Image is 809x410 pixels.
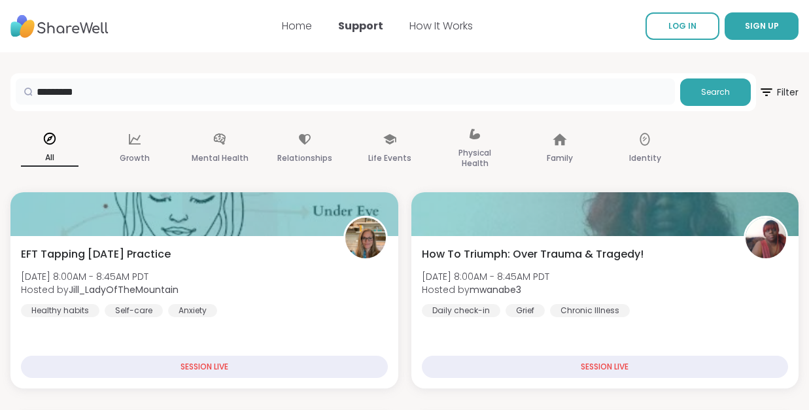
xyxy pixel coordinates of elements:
[21,304,99,317] div: Healthy habits
[282,18,312,33] a: Home
[745,20,779,31] span: SIGN UP
[470,283,521,296] b: mwanabe3
[21,150,78,167] p: All
[168,304,217,317] div: Anxiety
[506,304,545,317] div: Grief
[192,150,249,166] p: Mental Health
[120,150,150,166] p: Growth
[629,150,661,166] p: Identity
[422,304,500,317] div: Daily check-in
[21,356,388,378] div: SESSION LIVE
[409,18,473,33] a: How It Works
[759,77,799,108] span: Filter
[277,150,332,166] p: Relationships
[422,247,644,262] span: How To Triumph: Over Trauma & Tragedy!
[701,86,730,98] span: Search
[105,304,163,317] div: Self-care
[746,218,786,258] img: mwanabe3
[338,18,383,33] a: Support
[680,78,751,106] button: Search
[645,12,719,40] a: LOG IN
[368,150,411,166] p: Life Events
[422,356,789,378] div: SESSION LIVE
[550,304,630,317] div: Chronic Illness
[345,218,386,258] img: Jill_LadyOfTheMountain
[725,12,799,40] button: SIGN UP
[69,283,179,296] b: Jill_LadyOfTheMountain
[21,283,179,296] span: Hosted by
[547,150,573,166] p: Family
[668,20,697,31] span: LOG IN
[422,283,549,296] span: Hosted by
[21,270,179,283] span: [DATE] 8:00AM - 8:45AM PDT
[10,9,109,44] img: ShareWell Nav Logo
[21,247,171,262] span: EFT Tapping [DATE] Practice
[422,270,549,283] span: [DATE] 8:00AM - 8:45AM PDT
[759,73,799,111] button: Filter
[446,145,504,171] p: Physical Health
